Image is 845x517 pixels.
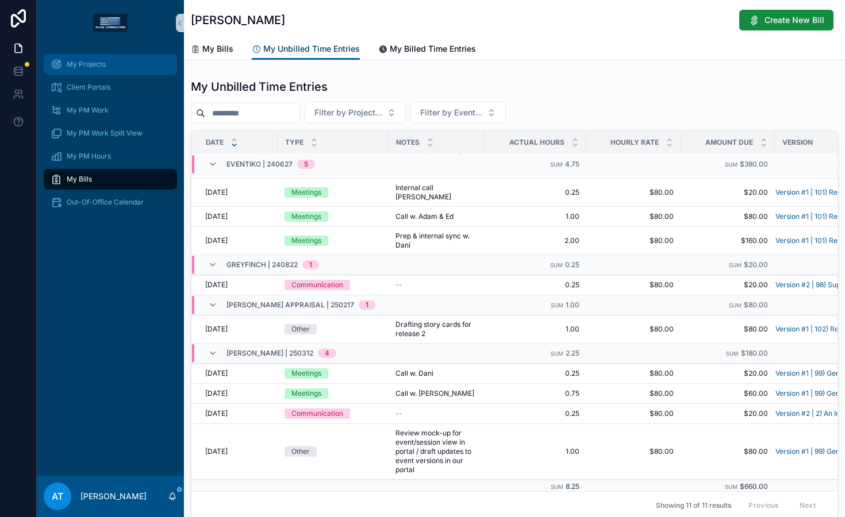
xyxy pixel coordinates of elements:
[304,160,308,169] div: 5
[395,369,433,378] span: Call w. Dani
[291,187,321,198] div: Meetings
[44,100,177,121] a: My PM Work
[395,389,474,398] span: Call w. [PERSON_NAME]
[205,409,228,418] span: [DATE]
[309,260,312,269] div: 1
[395,280,402,290] span: --
[687,212,768,221] span: $80.00
[226,160,293,169] span: EVENTIKO | 240627
[740,482,768,491] span: $660.00
[44,77,177,98] a: Client Portals
[491,280,579,290] span: 0.25
[325,349,329,358] div: 4
[378,38,476,61] a: My Billed Time Entries
[593,389,674,398] span: $80.00
[44,192,177,213] a: Out-Of-Office Calendar
[44,146,177,167] a: My PM Hours
[205,447,228,456] span: [DATE]
[565,159,579,168] span: 4.75
[566,349,579,357] span: 2.25
[291,211,321,222] div: Meetings
[729,302,742,308] small: Sum
[395,183,477,202] span: Internal call [PERSON_NAME]
[744,300,768,309] span: $80.00
[726,350,739,357] small: Sum
[37,46,184,227] div: scrollable content
[226,260,298,269] span: Greyfinch | 240822
[285,138,304,147] span: Type
[291,408,343,419] div: Communication
[205,188,228,197] span: [DATE]
[191,12,285,28] h1: [PERSON_NAME]
[93,14,128,32] img: App logo
[263,43,360,55] span: My Unbilled Time Entries
[551,484,563,490] small: Sum
[291,388,321,399] div: Meetings
[67,83,110,92] span: Client Portals
[395,212,454,221] span: Call w. Adam & Ed
[593,409,674,418] span: $80.00
[395,429,477,474] span: Review mock-up for event/session view in portal / draft updates to event versions in our portal
[80,491,147,502] p: [PERSON_NAME]
[687,325,768,334] span: $80.00
[67,129,143,138] span: My PM Work Split View
[395,409,402,418] span: --
[52,489,63,503] span: AT
[291,236,321,246] div: Meetings
[44,54,177,75] a: My Projects
[593,325,674,334] span: $80.00
[366,300,368,310] div: 1
[491,212,579,221] span: 1.00
[729,262,742,268] small: Sum
[491,409,579,418] span: 0.25
[191,38,233,61] a: My Bills
[410,102,506,124] button: Select Button
[314,107,382,118] span: Filter by Project...
[656,501,731,510] span: Showing 11 of 11 results
[491,447,579,456] span: 1.00
[741,349,768,357] span: $180.00
[593,369,674,378] span: $80.00
[67,175,92,184] span: My Bills
[395,232,477,250] span: Prep & internal sync w. Dani
[687,389,768,398] span: $60.00
[687,280,768,290] span: $20.00
[739,10,834,30] button: Create New Bill
[202,43,233,55] span: My Bills
[782,138,813,147] span: Version
[687,369,768,378] span: $20.00
[67,60,106,69] span: My Projects
[67,152,111,161] span: My PM Hours
[44,169,177,190] a: My Bills
[205,325,228,334] span: [DATE]
[725,484,738,490] small: Sum
[593,236,674,245] span: $80.00
[566,300,579,309] span: 1.00
[687,236,768,245] span: $160.00
[491,389,579,398] span: 0.75
[491,188,579,197] span: 0.25
[205,212,228,221] span: [DATE]
[226,300,354,310] span: [PERSON_NAME] Appraisal | 250217
[205,280,228,290] span: [DATE]
[687,188,768,197] span: $20.00
[491,236,579,245] span: 2.00
[740,159,768,168] span: $380.00
[566,482,579,491] span: 8.25
[593,447,674,456] span: $80.00
[491,325,579,334] span: 1.00
[67,198,144,207] span: Out-Of-Office Calendar
[765,14,824,26] span: Create New Bill
[390,43,476,55] span: My Billed Time Entries
[396,138,420,147] span: Notes
[610,138,659,147] span: Hourly Rate
[593,212,674,221] span: $80.00
[291,446,310,457] div: Other
[593,280,674,290] span: $80.00
[744,260,768,269] span: $20.00
[550,262,563,268] small: Sum
[206,138,224,147] span: Date
[252,38,360,60] a: My Unbilled Time Entries
[67,106,109,115] span: My PM Work
[705,138,753,147] span: Amount Due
